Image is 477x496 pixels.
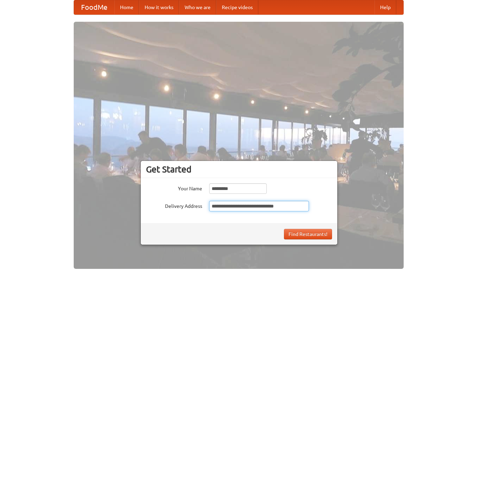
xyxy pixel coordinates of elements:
a: Who we are [179,0,216,14]
button: Find Restaurants! [284,229,332,239]
a: Recipe videos [216,0,258,14]
h3: Get Started [146,164,332,175]
label: Your Name [146,183,202,192]
a: Home [114,0,139,14]
a: How it works [139,0,179,14]
label: Delivery Address [146,201,202,210]
a: FoodMe [74,0,114,14]
a: Help [375,0,396,14]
